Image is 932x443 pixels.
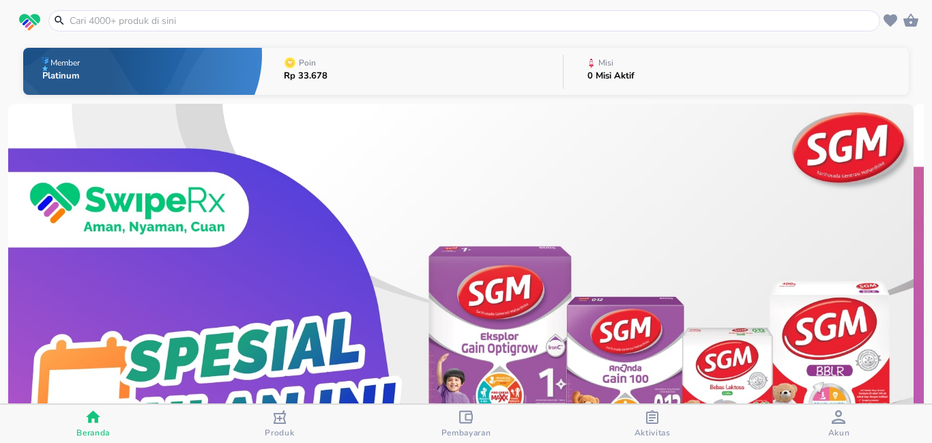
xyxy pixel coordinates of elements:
img: logo_swiperx_s.bd005f3b.svg [19,14,40,31]
span: Akun [828,427,850,438]
span: Beranda [76,427,110,438]
button: Produk [186,405,373,443]
p: 0 Misi Aktif [587,72,635,81]
span: Pembayaran [441,427,491,438]
span: Produk [265,427,294,438]
p: Rp 33.678 [284,72,327,81]
button: PoinRp 33.678 [262,44,563,98]
button: MemberPlatinum [23,44,262,98]
input: Cari 4000+ produk di sini [68,14,877,28]
span: Aktivitas [635,427,671,438]
p: Platinum [42,72,83,81]
p: Misi [598,59,613,67]
p: Member [50,59,80,67]
button: Pembayaran [373,405,559,443]
button: Misi0 Misi Aktif [564,44,909,98]
p: Poin [299,59,316,67]
button: Aktivitas [559,405,746,443]
button: Akun [746,405,932,443]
